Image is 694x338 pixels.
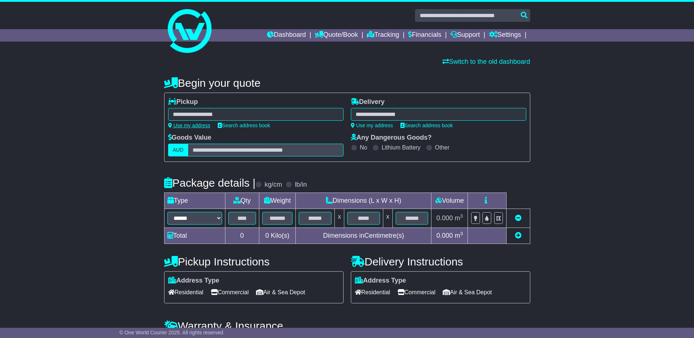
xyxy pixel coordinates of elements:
a: Quote/Book [315,29,358,42]
a: Use my address [351,123,393,128]
span: m [455,214,463,222]
label: AUD [168,144,189,156]
h4: Warranty & Insurance [164,320,530,332]
label: Address Type [355,277,406,285]
label: Other [435,144,450,151]
td: Qty [225,193,259,209]
a: Search address book [218,123,270,128]
td: Kilo(s) [259,228,296,244]
a: Search address book [400,123,453,128]
label: Lithium Battery [381,144,420,151]
td: Dimensions (L x W x H) [296,193,431,209]
h4: Pickup Instructions [164,256,344,268]
td: Total [164,228,225,244]
span: 0 [265,232,269,239]
td: Weight [259,193,296,209]
a: Support [450,29,480,42]
h4: Delivery Instructions [351,256,530,268]
a: Tracking [367,29,399,42]
a: Dashboard [267,29,306,42]
td: x [335,209,344,228]
span: Commercial [211,287,249,298]
label: kg/cm [264,181,282,189]
td: x [383,209,392,228]
span: 0.000 [437,214,453,222]
a: Remove this item [515,214,522,222]
label: Delivery [351,98,385,106]
td: Type [164,193,225,209]
a: Financials [408,29,441,42]
span: Air & Sea Depot [443,287,492,298]
label: Address Type [168,277,220,285]
td: Dimensions in Centimetre(s) [296,228,431,244]
span: Commercial [398,287,435,298]
h4: Begin your quote [164,77,530,89]
label: Pickup [168,98,198,106]
span: Air & Sea Depot [256,287,305,298]
span: Residential [168,287,203,298]
a: Settings [489,29,521,42]
a: Add new item [515,232,522,239]
td: 0 [225,228,259,244]
sup: 3 [460,213,463,219]
a: Switch to the old dashboard [442,58,530,65]
h4: Package details | [164,177,256,189]
label: Goods Value [168,134,212,142]
sup: 3 [460,231,463,236]
span: 0.000 [437,232,453,239]
label: No [360,144,367,151]
span: © One World Courier 2025. All rights reserved. [119,330,225,335]
label: lb/in [295,181,307,189]
td: Volume [431,193,468,209]
span: m [455,232,463,239]
a: Use my address [168,123,210,128]
label: Any Dangerous Goods? [351,134,432,142]
span: Residential [355,287,390,298]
